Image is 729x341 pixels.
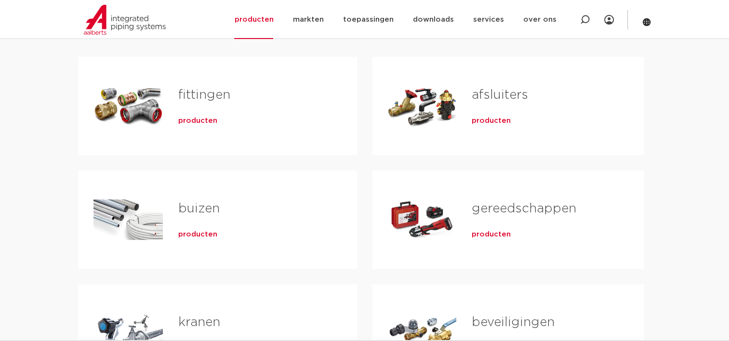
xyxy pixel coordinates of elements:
a: producten [178,230,217,239]
a: beveiligingen [472,316,555,328]
a: producten [472,116,511,126]
a: afsluiters [472,89,528,101]
a: fittingen [178,89,230,101]
a: producten [178,116,217,126]
a: buizen [178,202,220,215]
a: producten [472,230,511,239]
a: kranen [178,316,220,328]
a: gereedschappen [472,202,576,215]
